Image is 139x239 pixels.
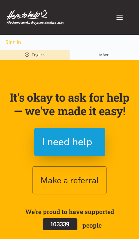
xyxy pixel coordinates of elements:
a: Switch to Te Reo Māori [69,50,139,60]
p: It's okay to ask for help — we've made it easy! [6,91,133,118]
span: 103339 [51,220,69,228]
img: Home [6,9,64,25]
span: We’re proud to have supported people [6,207,133,234]
button: I need help [34,128,105,156]
button: Make a referral [33,166,106,194]
button: Toggle navigation [106,6,133,28]
span: I need help [42,134,92,150]
a: 103339 [38,217,82,234]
